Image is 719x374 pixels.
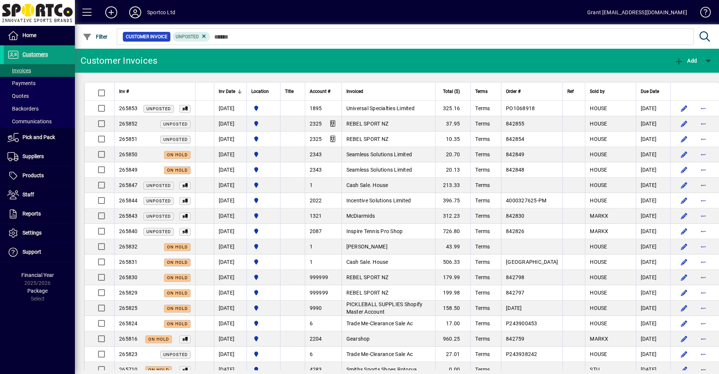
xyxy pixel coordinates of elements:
[346,197,411,203] span: Incentive Solutions Limited
[119,87,191,96] div: Inv #
[506,167,525,173] span: 842848
[99,6,123,19] button: Add
[698,133,710,145] button: More options
[4,243,75,262] a: Support
[435,331,471,347] td: 960.25
[22,51,48,57] span: Customers
[636,316,670,331] td: [DATE]
[285,87,300,96] div: Title
[214,347,246,362] td: [DATE]
[636,239,670,254] td: [DATE]
[636,285,670,301] td: [DATE]
[146,214,171,219] span: Unposted
[219,87,242,96] div: Inv Date
[251,350,276,358] span: Sportco Ltd Warehouse
[506,351,537,357] span: P243938242
[435,147,471,162] td: 20.70
[310,228,322,234] span: 2087
[698,271,710,283] button: More options
[346,351,413,357] span: Trade Me-Clearance Sale Ac
[590,305,607,311] span: HOUSE
[475,351,490,357] span: Terms
[346,87,363,96] span: Invoiced
[678,179,690,191] button: Edit
[636,132,670,147] td: [DATE]
[214,316,246,331] td: [DATE]
[636,301,670,316] td: [DATE]
[698,118,710,130] button: More options
[346,244,388,250] span: [PERSON_NAME]
[251,319,276,328] span: Sportco Ltd Warehouse
[219,87,235,96] span: Inv Date
[678,225,690,237] button: Edit
[590,367,600,373] span: STU
[346,87,431,96] div: Invoiced
[678,302,690,314] button: Edit
[435,285,471,301] td: 199.98
[148,337,169,342] span: On hold
[346,259,388,265] span: Cash Sale. House
[167,153,188,157] span: On hold
[475,336,490,342] span: Terms
[636,208,670,224] td: [DATE]
[587,6,687,18] div: Grant [EMAIL_ADDRESS][DOMAIN_NAME]
[7,67,31,73] span: Invoices
[506,228,525,234] span: 842826
[167,291,188,296] span: On hold
[435,132,471,147] td: 10.35
[310,182,313,188] span: 1
[641,87,659,96] span: Due Date
[346,274,389,280] span: REBEL SPORT NZ
[678,287,690,299] button: Edit
[435,178,471,193] td: 213.33
[310,290,328,296] span: 999999
[506,87,521,96] span: Order #
[590,228,608,234] span: MARKX
[147,6,175,18] div: Sportco Ltd
[119,197,138,203] span: 265844
[590,197,607,203] span: HOUSE
[506,274,525,280] span: 842798
[251,273,276,281] span: Sportco Ltd Warehouse
[119,228,138,234] span: 265840
[475,87,488,96] span: Terms
[698,256,710,268] button: More options
[146,183,171,188] span: Unposted
[678,333,690,345] button: Edit
[506,136,525,142] span: 842854
[636,162,670,178] td: [DATE]
[4,128,75,147] a: Pick and Pack
[146,106,171,111] span: Unposted
[81,55,157,67] div: Customer Invoices
[475,305,490,311] span: Terms
[4,64,75,77] a: Invoices
[590,87,631,96] div: Sold by
[163,137,188,142] span: Unposted
[251,289,276,297] span: Sportco Ltd Warehouse
[4,147,75,166] a: Suppliers
[435,224,471,239] td: 726.80
[698,210,710,222] button: More options
[435,208,471,224] td: 312.23
[119,305,138,311] span: 265825
[567,87,580,96] div: Ref
[475,151,490,157] span: Terms
[7,80,36,86] span: Payments
[506,259,558,265] span: [GEOGRAPHIC_DATA]
[346,167,412,173] span: Seamless Solutions Limited
[310,244,313,250] span: 1
[214,331,246,347] td: [DATE]
[251,87,276,96] div: Location
[641,87,666,96] div: Due Date
[251,150,276,159] span: Sportco Ltd Warehouse
[440,87,467,96] div: Total ($)
[678,102,690,114] button: Edit
[346,336,370,342] span: Gearshop
[698,102,710,114] button: More options
[435,316,471,331] td: 17.00
[590,259,607,265] span: HOUSE
[346,228,403,234] span: Inspire Tennis Pro Shop
[251,135,276,143] span: Sportco Ltd Warehouse
[119,167,138,173] span: 265849
[251,181,276,189] span: Sportco Ltd Warehouse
